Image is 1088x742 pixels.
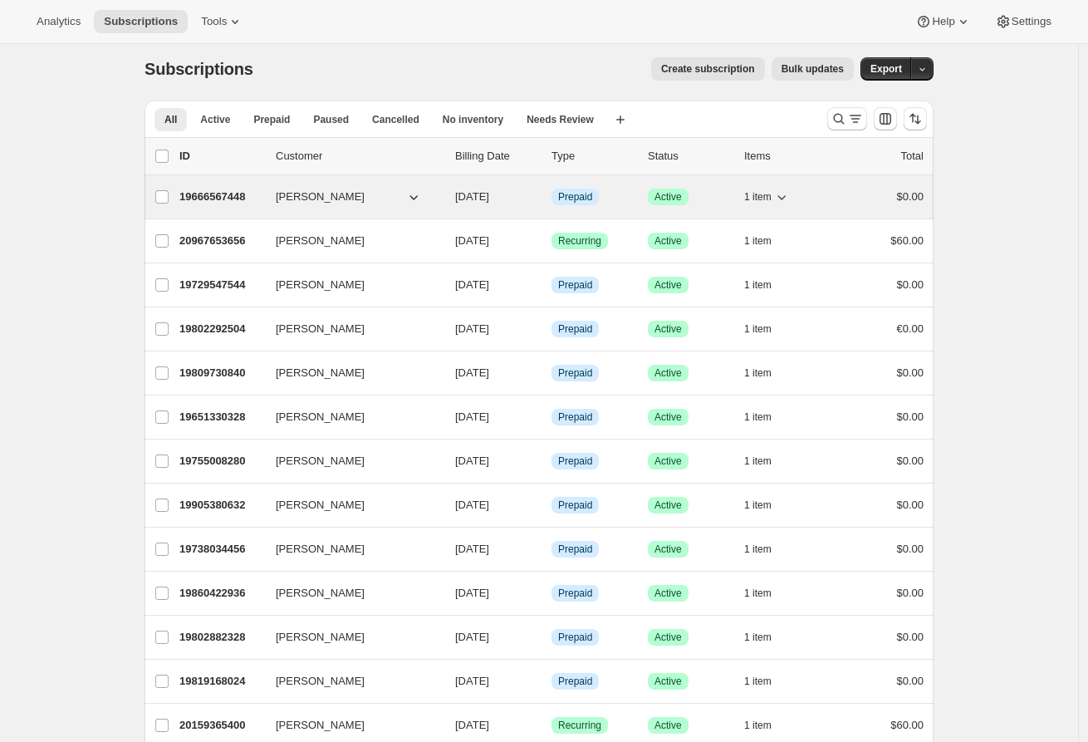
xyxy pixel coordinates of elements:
[179,538,924,561] div: 19738034456[PERSON_NAME][DATE]InfoPrepaidSuccessActive1 item$0.00
[266,712,432,739] button: [PERSON_NAME]
[744,361,790,385] button: 1 item
[455,455,489,467] span: [DATE]
[654,455,682,468] span: Active
[276,541,365,558] span: [PERSON_NAME]
[276,497,365,514] span: [PERSON_NAME]
[455,366,489,379] span: [DATE]
[276,585,365,602] span: [PERSON_NAME]
[896,543,924,555] span: $0.00
[455,587,489,599] span: [DATE]
[782,62,844,76] span: Bulk updates
[179,321,262,337] p: 19802292504
[455,322,489,335] span: [DATE]
[179,673,262,690] p: 19819168024
[179,629,262,646] p: 19802882328
[654,190,682,204] span: Active
[654,719,682,732] span: Active
[654,587,682,600] span: Active
[896,675,924,687] span: $0.00
[744,499,772,512] span: 1 item
[266,184,432,210] button: [PERSON_NAME]
[179,582,924,605] div: 19860422936[PERSON_NAME][DATE]InfoPrepaidSuccessActive1 item$0.00
[179,626,924,649] div: 19802882328[PERSON_NAME][DATE]InfoPrepaidSuccessActive1 item$0.00
[896,587,924,599] span: $0.00
[890,234,924,247] span: $60.00
[654,543,682,556] span: Active
[651,57,765,81] button: Create subscription
[276,148,442,165] p: Customer
[179,273,924,297] div: 19729547544[PERSON_NAME][DATE]InfoPrepaidSuccessActive1 item$0.00
[772,57,854,81] button: Bulk updates
[558,366,592,380] span: Prepaid
[744,185,790,209] button: 1 item
[179,185,924,209] div: 19666567448[PERSON_NAME][DATE]InfoPrepaidSuccessActive1 item$0.00
[179,497,262,514] p: 19905380632
[372,113,419,126] span: Cancelled
[443,113,503,126] span: No inventory
[558,278,592,292] span: Prepaid
[744,234,772,248] span: 1 item
[744,631,772,644] span: 1 item
[896,455,924,467] span: $0.00
[266,536,432,563] button: [PERSON_NAME]
[744,410,772,424] span: 1 item
[896,190,924,203] span: $0.00
[266,404,432,430] button: [PERSON_NAME]
[179,148,924,165] div: IDCustomerBilling DateTypeStatusItemsTotal
[276,365,365,381] span: [PERSON_NAME]
[654,366,682,380] span: Active
[455,675,489,687] span: [DATE]
[164,113,177,126] span: All
[266,580,432,607] button: [PERSON_NAME]
[145,60,253,78] span: Subscriptions
[455,631,489,643] span: [DATE]
[179,405,924,429] div: 19651330328[PERSON_NAME][DATE]InfoPrepaidSuccessActive1 item$0.00
[455,278,489,291] span: [DATE]
[179,585,262,602] p: 19860422936
[654,499,682,512] span: Active
[266,668,432,695] button: [PERSON_NAME]
[191,10,253,33] button: Tools
[744,317,790,341] button: 1 item
[896,631,924,643] span: $0.00
[744,494,790,517] button: 1 item
[654,234,682,248] span: Active
[558,234,601,248] span: Recurring
[896,366,924,379] span: $0.00
[744,582,790,605] button: 1 item
[860,57,912,81] button: Export
[744,538,790,561] button: 1 item
[744,587,772,600] span: 1 item
[827,107,867,130] button: Search and filter results
[276,629,365,646] span: [PERSON_NAME]
[551,148,635,165] div: Type
[932,15,954,28] span: Help
[558,190,592,204] span: Prepaid
[744,455,772,468] span: 1 item
[654,322,682,336] span: Active
[744,278,772,292] span: 1 item
[744,273,790,297] button: 1 item
[896,278,924,291] span: $0.00
[901,148,924,165] p: Total
[558,322,592,336] span: Prepaid
[905,10,981,33] button: Help
[744,543,772,556] span: 1 item
[253,113,290,126] span: Prepaid
[558,543,592,556] span: Prepaid
[27,10,91,33] button: Analytics
[266,448,432,474] button: [PERSON_NAME]
[266,272,432,298] button: [PERSON_NAME]
[607,108,634,131] button: Create new view
[744,229,790,253] button: 1 item
[870,62,902,76] span: Export
[179,148,262,165] p: ID
[648,148,731,165] p: Status
[744,675,772,688] span: 1 item
[179,365,262,381] p: 19809730840
[455,543,489,555] span: [DATE]
[179,717,262,734] p: 20159365400
[179,233,262,249] p: 20967653656
[558,587,592,600] span: Prepaid
[94,10,188,33] button: Subscriptions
